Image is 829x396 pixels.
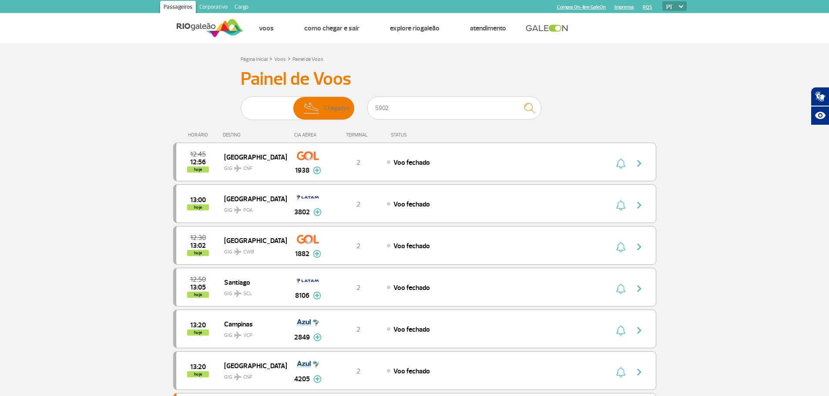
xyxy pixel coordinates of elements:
span: 2025-10-01 13:00:00 [190,197,206,203]
a: Como chegar e sair [304,24,359,33]
span: Voo fechado [393,200,430,209]
img: sino-painel-voo.svg [616,242,625,252]
span: 2025-10-01 13:02:11 [190,243,206,249]
h3: Painel de Voos [241,68,589,90]
span: GIG [224,243,280,256]
img: mais-info-painel-voo.svg [313,250,321,258]
div: STATUS [386,132,457,138]
span: SCL [243,290,252,298]
span: 1882 [295,249,309,259]
img: destiny_airplane.svg [234,206,242,213]
div: Plugin de acessibilidade da Hand Talk. [811,87,829,125]
span: Partidas [272,97,293,120]
input: Voo, cidade ou cia aérea [367,97,541,120]
span: 1938 [295,165,309,176]
img: sino-painel-voo.svg [616,367,625,377]
span: hoje [187,250,209,256]
span: 2025-10-01 13:05:00 [190,284,206,290]
img: sino-painel-voo.svg [616,158,625,169]
span: hoje [187,204,209,210]
div: CIA AÉREA [286,132,330,138]
button: Abrir recursos assistivos. [811,106,829,125]
span: [GEOGRAPHIC_DATA] [224,193,280,204]
span: 8106 [295,290,309,301]
span: GIG [224,327,280,339]
img: seta-direita-painel-voo.svg [634,283,644,294]
span: CNF [243,165,252,173]
span: hoje [187,329,209,336]
span: Voo fechado [393,283,430,292]
a: Passageiros [160,1,196,15]
img: mais-info-painel-voo.svg [313,166,321,174]
img: destiny_airplane.svg [234,165,242,172]
span: Voo fechado [393,242,430,250]
span: VCP [243,332,252,339]
img: destiny_airplane.svg [234,332,242,339]
img: slider-embarque [245,97,272,120]
span: GIG [224,160,280,173]
span: GIG [224,369,280,381]
span: Voo fechado [393,325,430,334]
span: 4205 [294,374,310,384]
img: mais-info-painel-voo.svg [313,375,322,383]
button: Abrir tradutor de língua de sinais. [811,87,829,106]
span: GIG [224,285,280,298]
img: destiny_airplane.svg [234,373,242,380]
a: Cargo [231,1,252,15]
span: Chegadas [324,97,349,120]
a: Explore RIOgaleão [390,24,440,33]
a: Painel de Voos [292,56,323,63]
span: CWB [243,248,254,256]
span: hoje [187,371,209,377]
a: RQS [643,4,652,10]
span: Voo fechado [393,158,430,167]
img: seta-direita-painel-voo.svg [634,367,644,377]
img: mais-info-painel-voo.svg [313,333,322,341]
span: GIG [224,202,280,214]
a: Corporativo [196,1,231,15]
img: seta-direita-painel-voo.svg [634,200,644,210]
a: Imprensa [614,4,634,10]
span: 2849 [294,332,310,343]
img: seta-direita-painel-voo.svg [634,158,644,169]
span: hoje [187,292,209,298]
img: mais-info-painel-voo.svg [313,208,322,216]
span: 2 [356,283,360,292]
span: 2025-10-01 12:56:43 [190,159,206,165]
div: HORÁRIO [176,132,223,138]
img: destiny_airplane.svg [234,248,242,255]
span: [GEOGRAPHIC_DATA] [224,235,280,246]
span: 2 [356,367,360,376]
span: [GEOGRAPHIC_DATA] [224,360,280,371]
span: 2025-10-01 13:20:00 [190,364,206,370]
img: sino-painel-voo.svg [616,283,625,294]
img: seta-direita-painel-voo.svg [634,242,644,252]
span: 2 [356,325,360,334]
span: Campinas [224,318,280,329]
span: 2 [356,200,360,209]
a: Voos [274,56,286,63]
div: TERMINAL [330,132,386,138]
span: hoje [187,166,209,173]
div: DESTINO [223,132,286,138]
img: mais-info-painel-voo.svg [313,292,321,299]
span: Voo fechado [393,367,430,376]
span: 2025-10-01 13:20:00 [190,322,206,328]
span: 2025-10-01 12:50:00 [190,276,206,283]
img: slider-desembarque [299,97,325,120]
span: 2025-10-01 12:30:00 [190,235,206,241]
span: POA [243,206,253,214]
a: > [288,53,291,63]
a: Atendimento [470,24,506,33]
a: Compra On-line GaleOn [557,4,606,10]
span: 2025-10-01 12:45:00 [190,151,206,157]
span: 2 [356,158,360,167]
span: 2 [356,242,360,250]
span: [GEOGRAPHIC_DATA] [224,151,280,163]
img: seta-direita-painel-voo.svg [634,325,644,336]
a: Voos [259,24,274,33]
img: sino-painel-voo.svg [616,325,625,336]
a: > [269,53,272,63]
img: sino-painel-voo.svg [616,200,625,210]
span: Santiago [224,276,280,288]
